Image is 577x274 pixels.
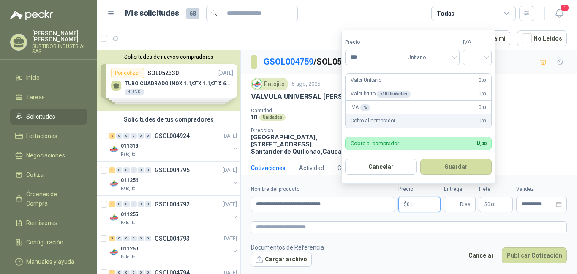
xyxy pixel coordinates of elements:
[264,57,313,67] a: GSOL004759
[116,133,122,139] div: 0
[26,218,57,228] span: Remisiones
[560,4,569,12] span: 1
[490,202,495,207] span: ,00
[484,202,487,207] span: $
[479,117,486,125] span: 0
[398,197,441,212] p: $0,00
[97,50,240,111] div: Solicitudes de nuevos compradoresPor cotizarSOL052330[DATE] TUBO CUADRADO INOX 1.1/2"X 1.1/2" X 6...
[131,236,137,241] div: 0
[251,243,324,252] p: Documentos de Referencia
[109,236,115,241] div: 5
[109,201,115,207] div: 1
[345,38,403,46] label: Precio
[116,167,122,173] div: 0
[32,30,87,42] p: [PERSON_NAME] [PERSON_NAME]
[26,92,45,102] span: Tareas
[155,167,190,173] p: GSOL004795
[138,133,144,139] div: 0
[121,185,135,192] p: Patojito
[121,254,135,260] p: Patojito
[517,30,567,46] button: No Leídos
[292,80,321,88] p: 5 ago, 2025
[10,89,87,105] a: Tareas
[251,114,258,121] p: 10
[116,201,122,207] div: 0
[479,90,486,98] span: 0
[138,201,144,207] div: 0
[121,151,135,158] p: Patojito
[351,117,395,125] p: Cobro al comprador
[408,51,455,64] span: Unitario
[116,236,122,241] div: 0
[109,167,115,173] div: 1
[26,190,79,208] span: Órdenes de Compra
[121,245,138,253] p: 011250
[109,233,239,260] a: 5 0 0 0 0 0 GSOL004793[DATE] Company Logo011250Patojito
[253,79,262,89] img: Company Logo
[223,235,237,243] p: [DATE]
[398,185,441,193] label: Precio
[155,201,190,207] p: GSOL004792
[211,10,217,16] span: search
[145,167,151,173] div: 0
[155,236,190,241] p: GSOL004793
[10,128,87,144] a: Licitaciones
[337,163,372,173] div: Comentarios
[26,131,57,141] span: Licitaciones
[251,128,344,133] p: Dirección
[360,104,370,111] div: %
[155,133,190,139] p: GSOL004924
[299,163,324,173] div: Actividad
[444,185,476,193] label: Entrega
[410,202,415,207] span: ,00
[26,170,46,179] span: Cotizar
[420,159,492,175] button: Guardar
[121,220,135,226] p: Patojito
[223,166,237,174] p: [DATE]
[264,55,361,68] p: / SOL051173
[481,78,486,83] span: ,00
[145,236,151,241] div: 0
[125,7,179,19] h1: Mis solicitudes
[516,185,567,193] label: Validez
[251,133,344,155] p: [GEOGRAPHIC_DATA], [STREET_ADDRESS] Santander de Quilichao , Cauca
[26,151,65,160] span: Negociaciones
[121,211,138,219] p: 011255
[479,103,486,111] span: 0
[223,132,237,140] p: [DATE]
[26,73,40,82] span: Inicio
[437,9,455,18] div: Todas
[259,114,286,121] div: Unidades
[251,78,288,90] div: Patojito
[251,92,428,101] p: VALVULA UNIVERSAL [PERSON_NAME] GRIS PVC DE 2
[26,257,74,266] span: Manuales y ayuda
[481,119,486,123] span: ,00
[476,140,486,146] span: 0
[407,202,415,207] span: 0
[10,70,87,86] a: Inicio
[121,142,138,150] p: 011318
[487,202,495,207] span: 0
[32,44,87,54] p: SURTIDOR INDUSTRIAL SAS
[481,92,486,96] span: ,00
[251,185,395,193] label: Nombre del producto
[121,176,138,184] p: 011254
[26,238,63,247] span: Configuración
[186,8,199,19] span: 68
[351,141,399,146] p: Cobro al comprador
[109,179,119,189] img: Company Logo
[109,133,115,139] div: 2
[138,167,144,173] div: 0
[97,111,240,128] div: Solicitudes de tus compradores
[109,199,239,226] a: 1 0 0 0 0 0 GSOL004792[DATE] Company Logo011255Patojito
[10,10,53,20] img: Logo peakr
[479,76,486,84] span: 0
[460,197,471,212] span: Días
[351,103,370,111] p: IVA
[377,91,410,98] div: x 10 Unidades
[109,247,119,257] img: Company Logo
[123,201,130,207] div: 0
[479,185,513,193] label: Flete
[351,76,381,84] p: Valor Unitario
[131,201,137,207] div: 0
